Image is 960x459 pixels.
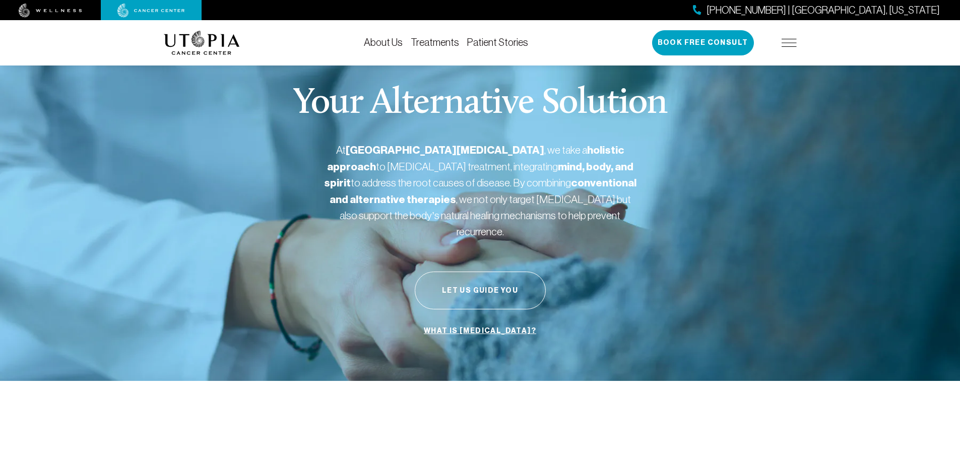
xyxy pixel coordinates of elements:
[324,142,636,239] p: At , we take a to [MEDICAL_DATA] treatment, integrating to address the root causes of disease. By...
[693,3,940,18] a: [PHONE_NUMBER] | [GEOGRAPHIC_DATA], [US_STATE]
[293,86,667,122] p: Your Alternative Solution
[467,37,528,48] a: Patient Stories
[327,144,624,173] strong: holistic approach
[707,3,940,18] span: [PHONE_NUMBER] | [GEOGRAPHIC_DATA], [US_STATE]
[421,321,539,341] a: What is [MEDICAL_DATA]?
[652,30,754,55] button: Book Free Consult
[330,176,636,206] strong: conventional and alternative therapies
[364,37,403,48] a: About Us
[164,31,240,55] img: logo
[117,4,185,18] img: cancer center
[346,144,544,157] strong: [GEOGRAPHIC_DATA][MEDICAL_DATA]
[19,4,82,18] img: wellness
[411,37,459,48] a: Treatments
[782,39,797,47] img: icon-hamburger
[415,272,546,309] button: Let Us Guide You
